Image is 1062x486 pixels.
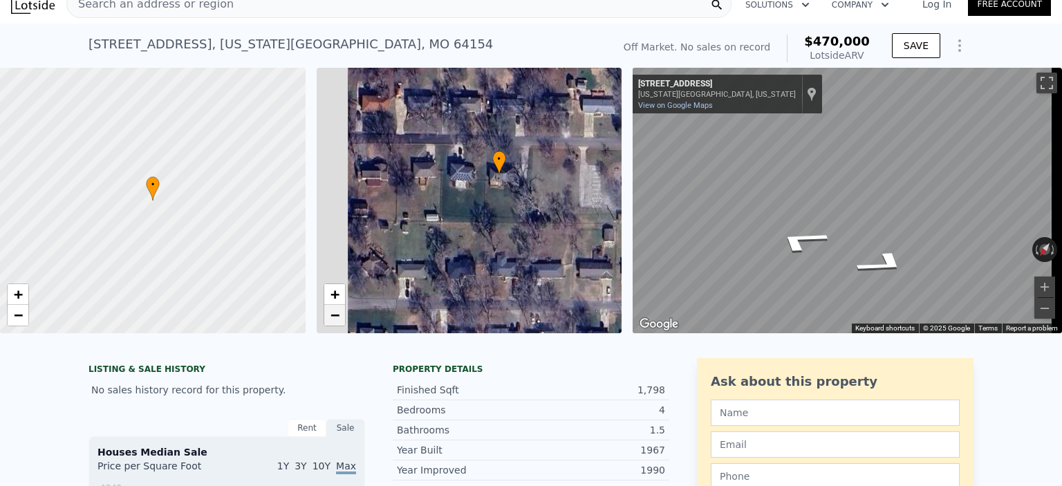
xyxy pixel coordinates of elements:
div: Ask about this property [711,372,960,391]
a: Report a problem [1006,324,1058,332]
a: Zoom in [324,284,345,305]
input: Name [711,400,960,426]
div: • [146,176,160,200]
div: LISTING & SALE HISTORY [88,364,365,377]
a: View on Google Maps [638,101,713,110]
button: Rotate clockwise [1050,237,1058,262]
path: Go West, NW 86th Terrace [833,245,933,281]
span: • [492,153,506,165]
a: Show location on map [807,86,817,102]
button: Zoom out [1034,298,1055,319]
input: Email [711,431,960,458]
div: 1.5 [531,423,665,437]
div: No sales history record for this property. [88,377,365,402]
div: Street View [633,68,1062,333]
div: Rent [288,419,326,437]
button: Keyboard shortcuts [855,324,915,333]
div: 1967 [531,443,665,457]
span: • [146,178,160,191]
div: • [492,151,506,175]
a: Zoom out [324,305,345,326]
span: $470,000 [804,34,870,48]
span: Max [336,460,356,474]
a: Zoom in [8,284,28,305]
div: Houses Median Sale [97,445,356,459]
button: Show Options [946,32,973,59]
a: Terms (opens in new tab) [978,324,998,332]
div: Sale [326,419,365,437]
div: Property details [393,364,669,375]
span: + [330,286,339,303]
div: Off Market. No sales on record [624,40,770,54]
span: © 2025 Google [923,324,970,332]
div: Map [633,68,1062,333]
div: Year Built [397,443,531,457]
span: − [14,306,23,324]
div: 1990 [531,463,665,477]
div: 4 [531,403,665,417]
div: [US_STATE][GEOGRAPHIC_DATA], [US_STATE] [638,90,796,99]
span: + [14,286,23,303]
button: Zoom in [1034,277,1055,297]
div: Lotside ARV [804,48,870,62]
div: Price per Square Foot [97,459,227,481]
img: Google [636,315,682,333]
span: 1Y [277,460,289,471]
div: [STREET_ADDRESS] [638,79,796,90]
div: [STREET_ADDRESS] , [US_STATE][GEOGRAPHIC_DATA] , MO 64154 [88,35,493,54]
a: Open this area in Google Maps (opens a new window) [636,315,682,333]
div: Bathrooms [397,423,531,437]
span: 3Y [295,460,306,471]
a: Zoom out [8,305,28,326]
div: 1,798 [531,383,665,397]
div: Finished Sqft [397,383,531,397]
span: − [330,306,339,324]
button: Rotate counterclockwise [1032,237,1040,262]
path: Go East, NW 86th Terrace [752,222,852,259]
div: Year Improved [397,463,531,477]
span: 10Y [313,460,330,471]
button: SAVE [892,33,940,58]
button: Toggle fullscreen view [1036,73,1057,93]
div: Bedrooms [397,403,531,417]
button: Reset the view [1033,236,1056,263]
